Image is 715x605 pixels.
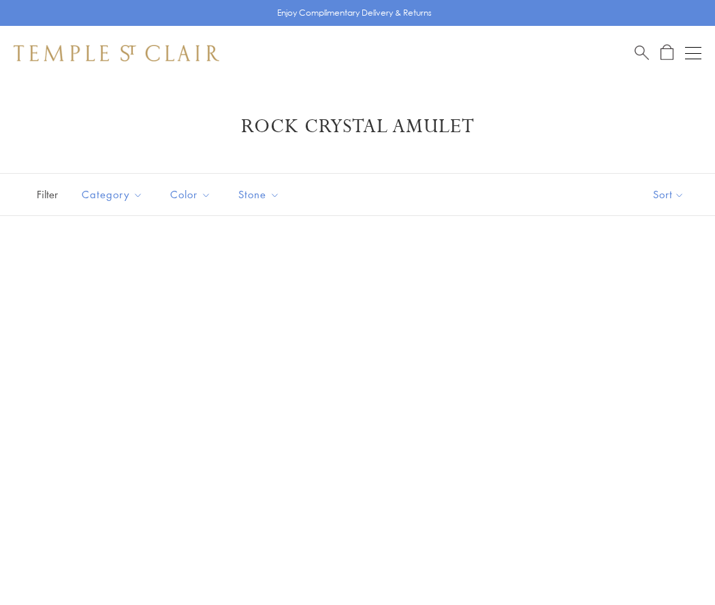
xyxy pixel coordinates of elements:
[160,179,221,210] button: Color
[75,186,153,203] span: Category
[163,186,221,203] span: Color
[661,44,673,61] a: Open Shopping Bag
[14,45,219,61] img: Temple St. Clair
[232,186,290,203] span: Stone
[71,179,153,210] button: Category
[277,6,432,20] p: Enjoy Complimentary Delivery & Returns
[635,44,649,61] a: Search
[622,174,715,215] button: Show sort by
[685,45,701,61] button: Open navigation
[228,179,290,210] button: Stone
[34,114,681,139] h1: Rock Crystal Amulet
